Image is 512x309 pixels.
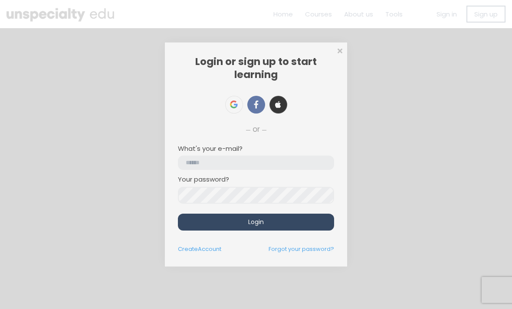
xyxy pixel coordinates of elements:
[198,245,221,253] span: Account
[195,55,317,81] span: Login or sign up to start learning
[248,218,264,227] span: Login
[178,245,221,253] a: CreateAccount
[253,124,260,135] span: or
[269,245,334,253] a: Forgot your password?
